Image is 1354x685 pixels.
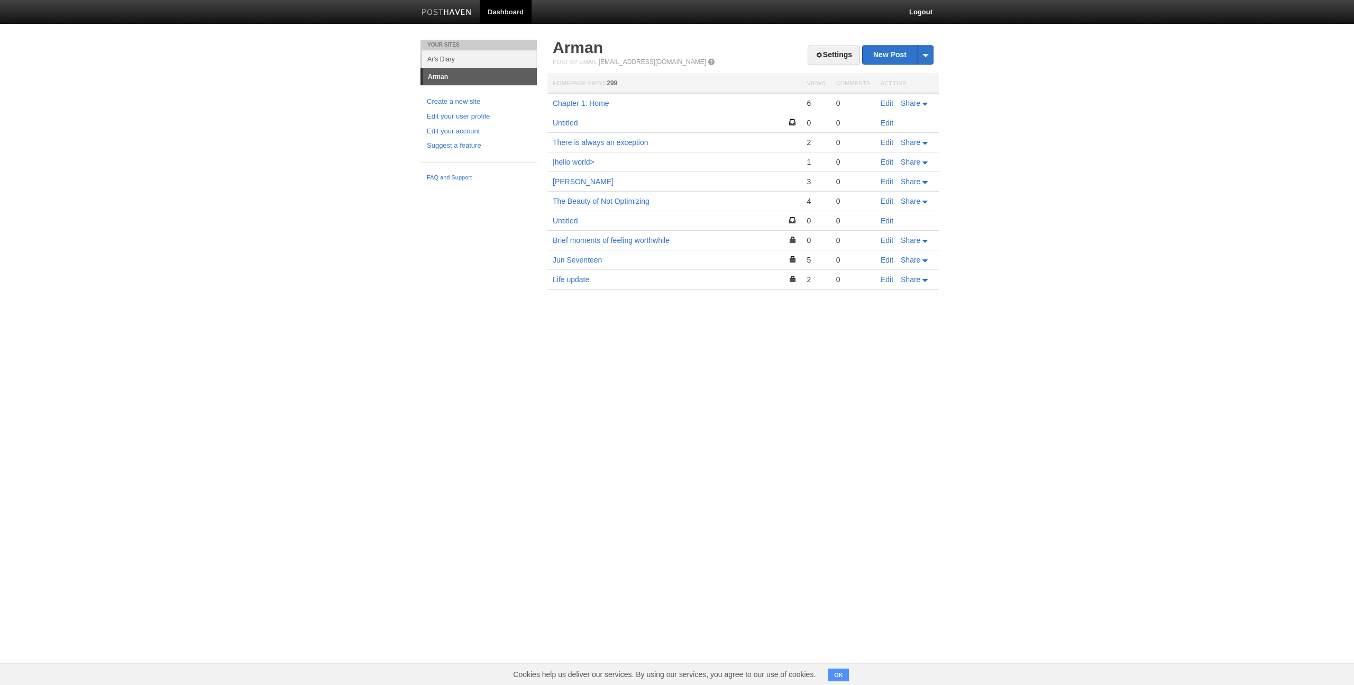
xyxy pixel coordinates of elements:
a: Ar's Diary [422,50,537,68]
a: Edit [881,197,893,205]
div: 5 [807,255,825,265]
a: Edit [881,217,893,225]
div: 0 [836,255,870,265]
span: Cookies help us deliver our services. By using our services, you agree to our use of cookies. [502,664,826,685]
a: Edit [881,275,893,284]
a: The Beauty of Not Optimizing [553,197,649,205]
button: OK [828,669,849,681]
div: 6 [807,98,825,108]
a: Edit [881,177,893,186]
a: Edit your user profile [427,111,530,122]
a: Arman [553,39,603,56]
a: Edit [881,236,893,245]
div: 4 [807,196,825,206]
a: Create a new site [427,96,530,107]
a: Life update [553,275,589,284]
a: There is always an exception [553,138,648,147]
a: Untitled [553,119,578,127]
div: 0 [836,118,870,128]
span: Share [901,158,920,166]
span: Share [901,236,920,245]
img: Posthaven-bar [422,9,472,17]
span: Share [901,99,920,107]
a: Edit [881,256,893,264]
div: 1 [807,157,825,167]
div: 0 [807,118,825,128]
a: Edit [881,99,893,107]
span: 299 [607,79,617,87]
th: Views [801,74,830,94]
span: Share [901,138,920,147]
div: 0 [836,98,870,108]
a: Untitled [553,217,578,225]
div: 0 [836,236,870,245]
div: 0 [836,216,870,226]
a: [PERSON_NAME] [553,177,614,186]
div: 0 [836,138,870,147]
th: Comments [831,74,875,94]
a: Edit your account [427,126,530,137]
a: Chapter 1: Home [553,99,609,107]
a: Edit [881,138,893,147]
a: Settings [808,46,860,65]
div: 0 [836,177,870,186]
th: Actions [875,74,939,94]
a: Edit [881,158,893,166]
a: Jun Seventeen [553,256,602,264]
div: 2 [807,275,825,284]
a: FAQ and Support [427,173,530,183]
div: 0 [807,236,825,245]
span: Share [901,177,920,186]
div: 0 [836,196,870,206]
a: Suggest a feature [427,140,530,151]
a: Edit [881,119,893,127]
li: Your Sites [420,40,537,50]
span: Share [901,197,920,205]
a: [EMAIL_ADDRESS][DOMAIN_NAME] [599,58,706,66]
div: 3 [807,177,825,186]
a: New Post [863,46,933,64]
span: Post by Email [553,59,597,65]
a: |hello world> [553,158,594,166]
span: Share [901,256,920,264]
div: 2 [807,138,825,147]
th: Homepage Views [547,74,801,94]
div: 0 [836,157,870,167]
div: 0 [807,216,825,226]
span: Share [901,275,920,284]
a: Brief moments of feeling worthwhile [553,236,670,245]
div: 0 [836,275,870,284]
a: Arman [423,68,537,85]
